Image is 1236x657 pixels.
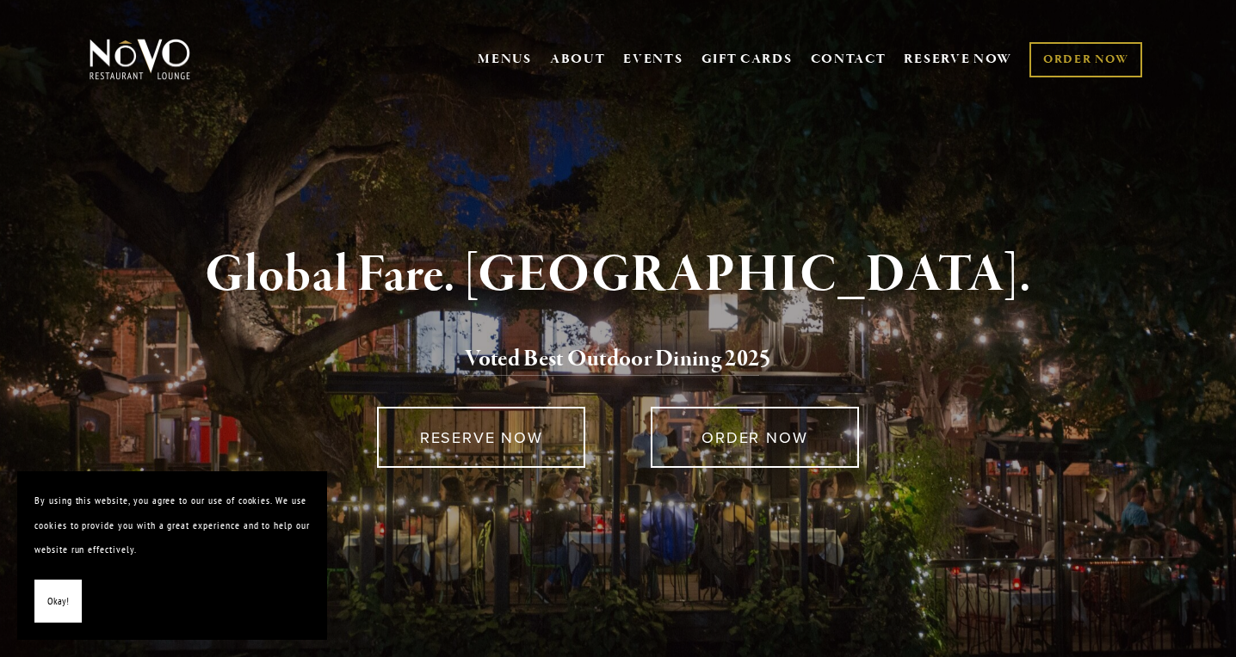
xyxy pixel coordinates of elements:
a: RESERVE NOW [377,407,585,468]
a: RESERVE NOW [904,43,1012,76]
strong: Global Fare. [GEOGRAPHIC_DATA]. [205,243,1030,308]
section: Cookie banner [17,471,327,640]
a: EVENTS [623,51,683,68]
h2: 5 [118,341,1118,378]
p: By using this website, you agree to our use of cookies. We use cookies to provide you with a grea... [34,488,310,562]
a: MENUS [478,51,532,68]
a: CONTACT [811,43,887,76]
a: ABOUT [550,51,606,68]
a: Voted Best Outdoor Dining 202 [465,344,759,377]
a: ORDER NOW [1029,42,1142,77]
button: Okay! [34,580,82,623]
span: Okay! [47,589,69,614]
a: ORDER NOW [651,407,859,468]
img: Novo Restaurant &amp; Lounge [86,38,194,81]
a: GIFT CARDS [701,43,793,76]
